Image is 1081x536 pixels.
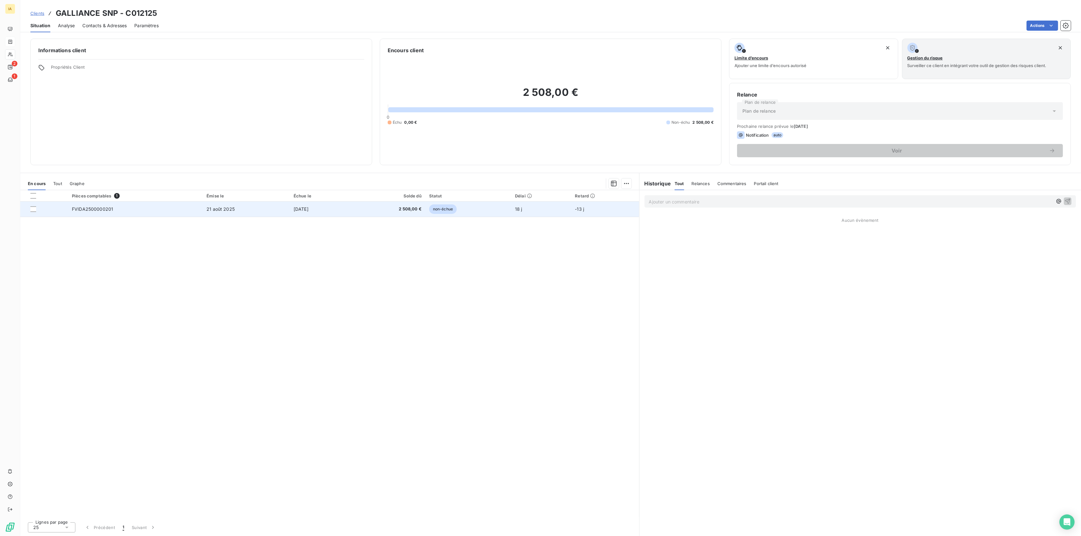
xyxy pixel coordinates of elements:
span: Contacts & Adresses [82,22,127,29]
span: [DATE] [794,124,808,129]
span: non-échue [429,204,457,214]
span: Non-échu [671,120,690,125]
span: Portail client [754,181,779,186]
span: 0 [387,115,389,120]
span: 2 508,00 € [355,206,422,212]
span: Surveiller ce client en intégrant votre outil de gestion des risques client. [907,63,1046,68]
span: Clients [30,11,44,16]
span: Relances [692,181,710,186]
button: 1 [119,521,128,534]
h6: Informations client [38,47,364,54]
button: Voir [737,144,1063,157]
span: -13 j [575,206,584,212]
div: Open Intercom Messenger [1059,514,1075,530]
span: Limite d’encours [734,55,768,60]
span: 21 août 2025 [207,206,235,212]
span: Analyse [58,22,75,29]
span: Graphe [70,181,85,186]
span: auto [772,132,784,138]
button: Actions [1027,21,1058,31]
span: 18 j [515,206,522,212]
span: Prochaine relance prévue le [737,124,1063,129]
span: 2 [12,61,17,66]
span: Tout [675,181,684,186]
span: 0,00 € [404,120,417,125]
div: Délai [515,193,567,198]
span: 1 [12,73,17,79]
span: 25 [33,524,39,531]
div: Solde dû [355,193,422,198]
button: Gestion du risqueSurveiller ce client en intégrant votre outil de gestion des risques client. [902,39,1071,79]
span: 1 [123,524,124,531]
span: 2 508,00 € [693,120,714,125]
h3: GALLIANCE SNP - C012125 [56,8,157,19]
a: Clients [30,10,44,16]
span: Commentaires [717,181,747,186]
button: Précédent [80,521,119,534]
span: Paramètres [134,22,159,29]
img: Logo LeanPay [5,522,15,532]
div: IA [5,4,15,14]
h6: Historique [639,180,671,187]
span: Tout [53,181,62,186]
span: 1 [114,193,120,199]
span: En cours [28,181,46,186]
div: Statut [429,193,507,198]
button: Limite d’encoursAjouter une limite d’encours autorisé [729,39,898,79]
span: Situation [30,22,50,29]
span: Plan de relance [742,108,776,114]
span: Voir [745,148,1049,153]
span: Propriétés Client [51,65,364,73]
span: FVIDA2500000201 [72,206,113,212]
span: Gestion du risque [907,55,943,60]
span: Notification [746,133,769,138]
div: Pièces comptables [72,193,199,199]
span: [DATE] [294,206,308,212]
button: Suivant [128,521,160,534]
div: Retard [575,193,635,198]
span: Aucun évènement [842,218,879,223]
span: Ajouter une limite d’encours autorisé [734,63,806,68]
div: Émise le [207,193,286,198]
div: Échue le [294,193,348,198]
h2: 2 508,00 € [388,86,714,105]
span: Échu [393,120,402,125]
h6: Relance [737,91,1063,98]
h6: Encours client [388,47,424,54]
